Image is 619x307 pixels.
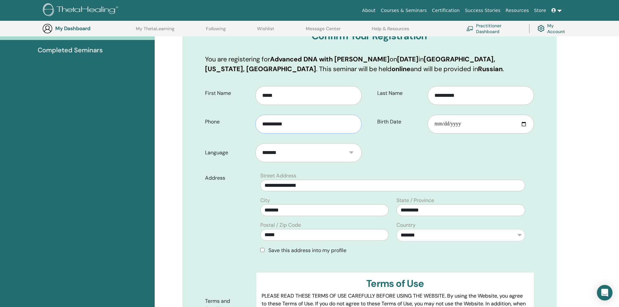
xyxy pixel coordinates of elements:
[392,65,410,73] b: online
[396,221,416,229] label: Country
[257,26,274,36] a: Wishlist
[396,197,434,204] label: State / Province
[466,26,473,31] img: chalkboard-teacher.svg
[200,87,256,99] label: First Name
[136,26,174,36] a: My ThetaLearning
[372,87,428,99] label: Last Name
[262,278,528,289] h3: Terms of Use
[200,147,256,159] label: Language
[38,45,103,55] span: Completed Seminars
[306,26,341,36] a: Message Center
[205,55,495,73] b: [GEOGRAPHIC_DATA], [US_STATE], [GEOGRAPHIC_DATA]
[597,285,613,301] div: Open Intercom Messenger
[378,5,430,17] a: Courses & Seminars
[478,65,503,73] b: Russian
[372,116,428,128] label: Birth Date
[200,172,257,184] label: Address
[429,5,462,17] a: Certification
[43,3,121,18] img: logo.png
[503,5,532,17] a: Resources
[268,247,346,254] span: Save this address into my profile
[372,26,409,36] a: Help & Resources
[260,172,296,180] label: Street Address
[462,5,503,17] a: Success Stories
[537,23,545,33] img: cog.svg
[260,197,270,204] label: City
[537,21,570,36] a: My Account
[270,55,390,63] b: Advanced DNA with [PERSON_NAME]
[42,23,53,34] img: generic-user-icon.jpg
[55,25,120,32] h3: My Dashboard
[260,221,301,229] label: Postal / Zip Code
[359,5,378,17] a: About
[200,116,256,128] label: Phone
[532,5,549,17] a: Store
[205,30,534,42] h3: Confirm Your Registration
[206,26,226,36] a: Following
[397,55,419,63] b: [DATE]
[205,54,534,74] p: You are registering for on in . This seminar will be held and will be provided in .
[466,21,521,36] a: Practitioner Dashboard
